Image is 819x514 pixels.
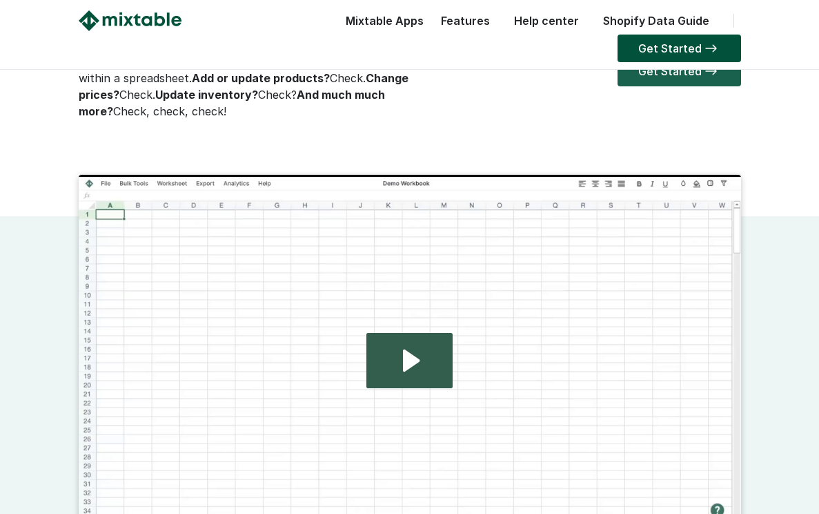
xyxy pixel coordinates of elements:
[79,53,410,120] p: Mixtable allows you to manage your Shopify store data from within a spreadsheet. Check. Check. Ch...
[618,56,741,86] a: Get Started
[507,14,586,28] a: Help center
[618,35,741,62] a: Get Started
[155,88,258,102] strong: Update inventory?
[339,10,424,38] div: Mixtable Apps
[434,14,497,28] a: Features
[192,71,330,85] strong: Add or update products?
[366,333,453,388] button: Play Video: 2024.08.01 - home page demo video
[702,44,720,53] img: arrow-right.svg
[79,10,181,31] img: Mixtable logo
[702,67,720,75] img: arrow-right.svg
[596,14,716,28] a: Shopify Data Guide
